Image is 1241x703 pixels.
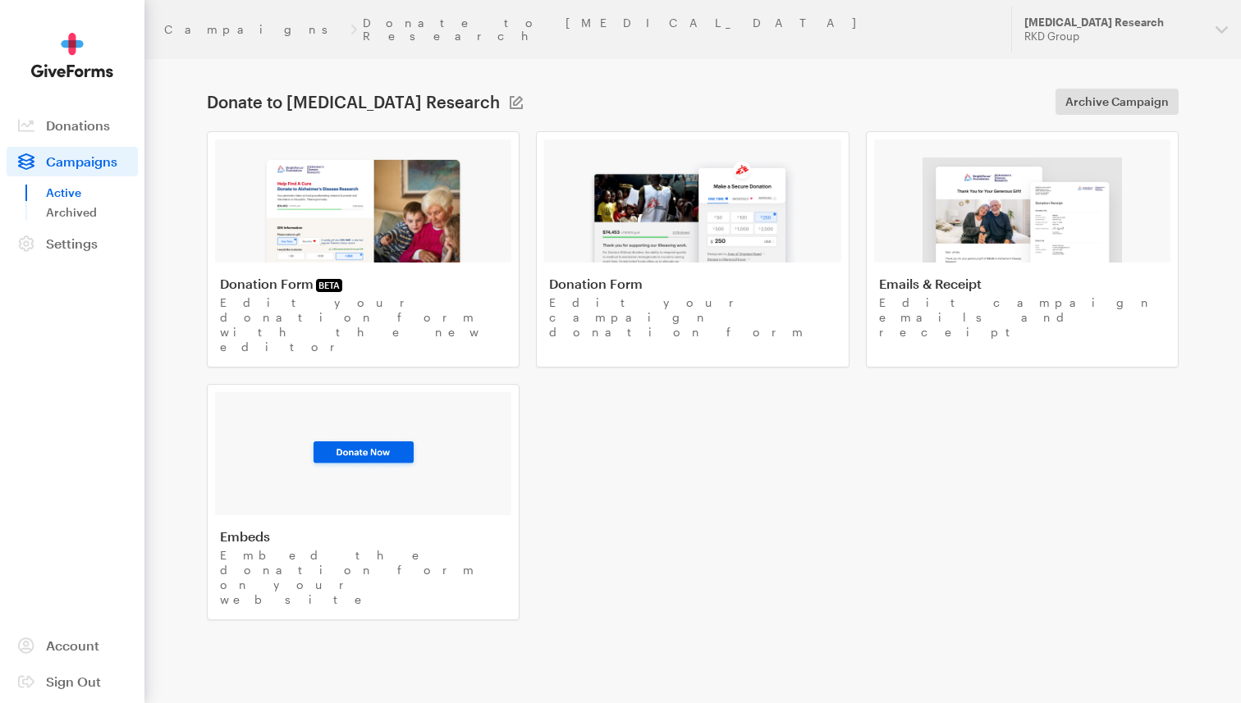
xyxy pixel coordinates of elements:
a: Donations [7,111,138,140]
img: image-2-e181a1b57a52e92067c15dabc571ad95275de6101288912623f50734140ed40c.png [588,157,797,262]
button: [MEDICAL_DATA] Research RKD Group [1011,7,1241,52]
p: Edit your campaign donation form [549,295,836,340]
a: Archived [46,203,138,222]
a: Campaigns [7,147,138,176]
h4: Embeds [220,528,506,545]
a: Donate to [MEDICAL_DATA] Research [363,16,991,43]
h4: Donation Form [220,276,506,292]
p: Embed the donation form on your website [220,548,506,607]
span: Sign Out [46,673,101,689]
span: Campaigns [46,153,117,169]
img: image-3-93ee28eb8bf338fe015091468080e1db9f51356d23dce784fdc61914b1599f14.png [308,437,419,470]
span: Settings [46,235,98,251]
a: Sign Out [7,667,138,696]
p: Edit campaign emails and receipt [879,295,1165,340]
a: Account [7,631,138,660]
p: Edit your donation form with the new editor [220,295,506,354]
h4: Donation Form [549,276,836,292]
div: [MEDICAL_DATA] Research [1024,16,1202,30]
span: Archive Campaign [1065,92,1169,112]
div: RKD Group [1024,30,1202,43]
span: Donations [46,117,110,133]
span: BETA [316,279,342,292]
a: Active [46,183,138,203]
a: Donation Form Edit your campaign donation form [536,131,849,367]
a: Campaigns [164,23,346,36]
h4: Emails & Receipt [879,276,1165,292]
a: Archive Campaign [1056,89,1179,115]
img: image-3-0695904bd8fc2540e7c0ed4f0f3f42b2ae7fdd5008376bfc2271839042c80776.png [923,157,1121,262]
img: image-1-83ed7ead45621bf174d8040c5c72c9f8980a381436cbc16a82a0f79bcd7e5139.png [263,157,464,262]
a: Emails & Receipt Edit campaign emails and receipt [866,131,1179,367]
a: Settings [7,229,138,258]
a: Embeds Embed the donation form on your website [207,384,520,620]
h1: Donate to [MEDICAL_DATA] Research [207,92,500,112]
a: Donation FormBETA Edit your donation form with the new editor [207,131,520,367]
span: Account [46,637,99,653]
img: GiveForms [31,33,113,78]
